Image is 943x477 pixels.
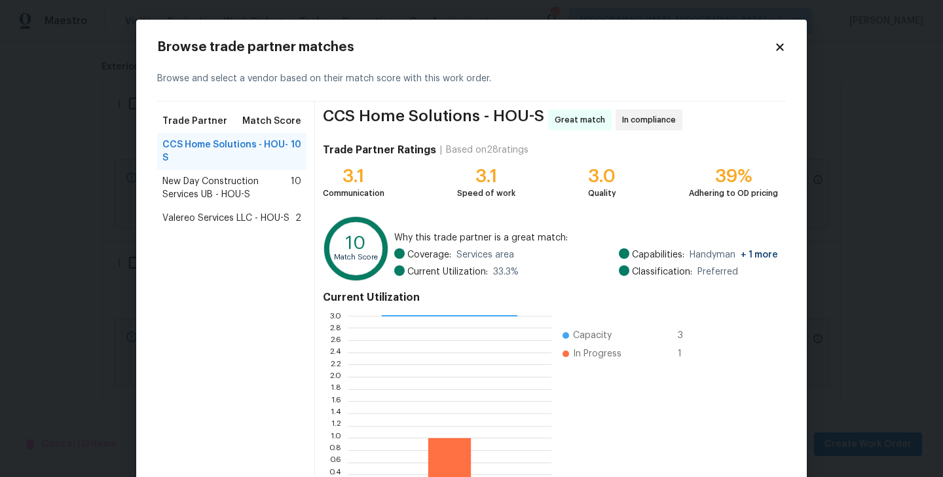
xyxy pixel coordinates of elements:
[323,291,778,304] h4: Current Utilization
[588,170,616,183] div: 3.0
[330,336,341,344] text: 2.6
[346,234,366,252] text: 10
[329,312,341,320] text: 3.0
[331,410,341,417] text: 1.4
[573,329,612,342] span: Capacity
[291,175,301,201] span: 10
[323,109,544,130] span: CCS Home Solutions - HOU-S
[555,113,610,126] span: Great match
[329,446,341,454] text: 0.8
[689,170,778,183] div: 39%
[436,143,446,157] div: |
[330,360,341,368] text: 2.2
[689,187,778,200] div: Adhering to OD pricing
[632,248,684,261] span: Capabilities:
[407,265,488,278] span: Current Utilization:
[588,187,616,200] div: Quality
[329,459,341,467] text: 0.6
[632,265,692,278] span: Classification:
[162,175,291,201] span: New Day Construction Services UB - HOU-S
[323,187,384,200] div: Communication
[295,212,301,225] span: 2
[446,143,528,157] div: Based on 28 ratings
[678,329,699,342] span: 3
[331,422,341,430] text: 1.2
[329,373,341,381] text: 2.0
[331,434,341,442] text: 1.0
[162,138,291,164] span: CCS Home Solutions - HOU-S
[331,397,341,405] text: 1.6
[493,265,519,278] span: 33.3 %
[678,347,699,360] span: 1
[741,250,778,259] span: + 1 more
[157,41,774,54] h2: Browse trade partner matches
[242,115,301,128] span: Match Score
[157,56,786,102] div: Browse and select a vendor based on their match score with this work order.
[334,254,378,261] text: Match Score
[323,170,384,183] div: 3.1
[697,265,738,278] span: Preferred
[331,385,341,393] text: 1.8
[456,248,514,261] span: Services area
[573,347,621,360] span: In Progress
[457,170,515,183] div: 3.1
[291,138,301,164] span: 10
[394,231,778,244] span: Why this trade partner is a great match:
[323,143,436,157] h4: Trade Partner Ratings
[690,248,778,261] span: Handyman
[407,248,451,261] span: Coverage:
[162,212,289,225] span: Valereo Services LLC - HOU-S
[329,349,341,356] text: 2.4
[329,324,341,332] text: 2.8
[162,115,227,128] span: Trade Partner
[457,187,515,200] div: Speed of work
[622,113,681,126] span: In compliance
